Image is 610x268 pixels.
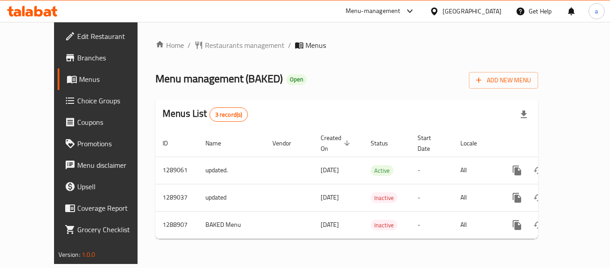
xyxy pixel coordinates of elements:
[205,40,284,51] span: Restaurants management
[346,6,401,17] div: Menu-management
[155,184,198,211] td: 1289037
[410,184,453,211] td: -
[453,184,499,211] td: All
[77,117,149,128] span: Coupons
[58,154,156,176] a: Menu disclaimer
[321,191,339,203] span: [DATE]
[209,107,248,122] div: Total records count
[506,214,528,236] button: more
[198,211,265,238] td: BAKED Menu
[58,68,156,90] a: Menus
[77,203,149,213] span: Coverage Report
[77,181,149,192] span: Upsell
[272,138,303,149] span: Vendor
[453,157,499,184] td: All
[77,160,149,170] span: Menu disclaimer
[194,40,284,51] a: Restaurants management
[453,211,499,238] td: All
[82,249,96,260] span: 1.0.0
[58,47,156,68] a: Branches
[163,138,180,149] span: ID
[210,111,248,119] span: 3 record(s)
[371,138,400,149] span: Status
[188,40,191,51] li: /
[371,220,397,230] span: Inactive
[460,138,489,149] span: Locale
[595,6,598,16] span: a
[513,104,535,125] div: Export file
[155,130,599,239] table: enhanced table
[410,211,453,238] td: -
[410,157,453,184] td: -
[155,40,184,51] a: Home
[155,40,538,51] nav: breadcrumb
[58,90,156,111] a: Choice Groups
[58,176,156,197] a: Upsell
[499,130,599,157] th: Actions
[58,26,156,47] a: Edit Restaurant
[469,72,538,89] button: Add New Menu
[198,157,265,184] td: updated.
[288,40,291,51] li: /
[58,133,156,154] a: Promotions
[79,74,149,85] span: Menus
[418,132,443,154] span: Start Date
[528,160,549,181] button: Change Status
[58,219,156,240] a: Grocery Checklist
[155,68,283,89] span: Menu management ( BAKED )
[321,132,353,154] span: Created On
[205,138,233,149] span: Name
[528,187,549,208] button: Change Status
[321,219,339,230] span: [DATE]
[155,157,198,184] td: 1289061
[155,211,198,238] td: 1288907
[77,224,149,235] span: Grocery Checklist
[371,220,397,230] div: Inactive
[321,164,339,176] span: [DATE]
[163,107,248,122] h2: Menus List
[528,214,549,236] button: Change Status
[286,76,307,83] span: Open
[77,95,149,106] span: Choice Groups
[77,52,149,63] span: Branches
[58,197,156,219] a: Coverage Report
[198,184,265,211] td: updated
[58,249,80,260] span: Version:
[58,111,156,133] a: Coupons
[286,74,307,85] div: Open
[506,160,528,181] button: more
[77,31,149,42] span: Edit Restaurant
[476,75,531,86] span: Add New Menu
[305,40,326,51] span: Menus
[371,166,393,176] span: Active
[443,6,501,16] div: [GEOGRAPHIC_DATA]
[77,138,149,149] span: Promotions
[371,193,397,203] span: Inactive
[506,187,528,208] button: more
